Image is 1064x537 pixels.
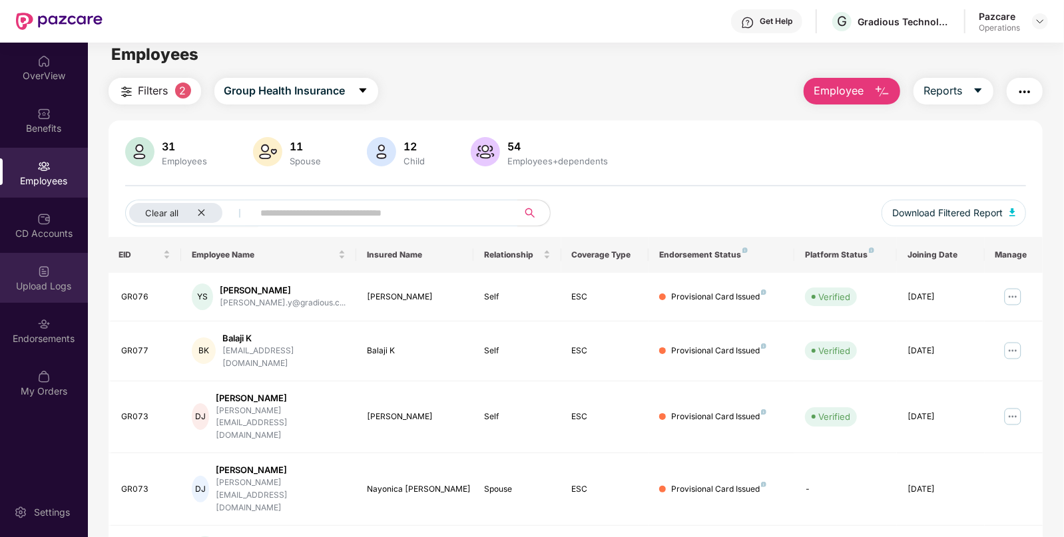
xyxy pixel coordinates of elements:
div: 12 [401,140,428,153]
button: Employee [804,78,900,104]
span: search [517,208,543,218]
div: [PERSON_NAME] [220,284,346,297]
th: Joining Date [897,237,985,273]
div: [DATE] [908,411,974,423]
span: G [837,13,847,29]
img: svg+xml;base64,PHN2ZyB4bWxucz0iaHR0cDovL3d3dy53My5vcmcvMjAwMC9zdmciIHdpZHRoPSI4IiBoZWlnaHQ9IjgiIH... [742,248,748,253]
img: svg+xml;base64,PHN2ZyB4bWxucz0iaHR0cDovL3d3dy53My5vcmcvMjAwMC9zdmciIHdpZHRoPSI4IiBoZWlnaHQ9IjgiIH... [761,289,766,295]
div: GR077 [122,345,171,357]
span: Employee [814,83,864,99]
div: 54 [505,140,611,153]
div: Balaji K [367,345,462,357]
div: GR073 [122,411,171,423]
div: Gradious Technologies Private Limited [858,15,951,28]
img: svg+xml;base64,PHN2ZyBpZD0iQmVuZWZpdHMiIHhtbG5zPSJodHRwOi8vd3d3LnczLm9yZy8yMDAwL3N2ZyIgd2lkdGg9Ij... [37,107,51,120]
div: [PERSON_NAME][EMAIL_ADDRESS][DOMAIN_NAME] [216,405,346,443]
img: svg+xml;base64,PHN2ZyB4bWxucz0iaHR0cDovL3d3dy53My5vcmcvMjAwMC9zdmciIHdpZHRoPSI4IiBoZWlnaHQ9IjgiIH... [761,343,766,349]
span: Filters [138,83,168,99]
button: search [517,200,551,226]
img: manageButton [1002,286,1023,307]
div: ESC [572,483,639,496]
img: svg+xml;base64,PHN2ZyBpZD0iRW5kb3JzZW1lbnRzIiB4bWxucz0iaHR0cDovL3d3dy53My5vcmcvMjAwMC9zdmciIHdpZH... [37,317,51,331]
button: Group Health Insurancecaret-down [214,78,378,104]
button: Clear allclose [125,200,258,226]
div: [PERSON_NAME] [367,411,462,423]
img: svg+xml;base64,PHN2ZyBpZD0iRHJvcGRvd24tMzJ4MzIiIHhtbG5zPSJodHRwOi8vd3d3LnczLm9yZy8yMDAwL3N2ZyIgd2... [1035,16,1045,27]
img: svg+xml;base64,PHN2ZyB4bWxucz0iaHR0cDovL3d3dy53My5vcmcvMjAwMC9zdmciIHhtbG5zOnhsaW5rPSJodHRwOi8vd3... [1009,208,1016,216]
div: Provisional Card Issued [671,411,766,423]
img: svg+xml;base64,PHN2ZyBpZD0iQ0RfQWNjb3VudHMiIGRhdGEtbmFtZT0iQ0QgQWNjb3VudHMiIHhtbG5zPSJodHRwOi8vd3... [37,212,51,226]
div: Spouse [288,156,324,166]
span: caret-down [973,85,983,97]
button: Reportscaret-down [914,78,993,104]
img: svg+xml;base64,PHN2ZyBpZD0iTXlfT3JkZXJzIiBkYXRhLW5hbWU9Ik15IE9yZGVycyIgeG1sbnM9Imh0dHA6Ly93d3cudz... [37,370,51,383]
td: - [794,453,897,526]
th: EID [109,237,182,273]
div: [DATE] [908,291,974,303]
div: Settings [30,506,74,519]
div: DJ [192,476,209,502]
div: Provisional Card Issued [671,345,766,357]
div: [DATE] [908,483,974,496]
img: manageButton [1002,340,1023,361]
div: [PERSON_NAME][EMAIL_ADDRESS][DOMAIN_NAME] [216,476,346,514]
div: Provisional Card Issued [671,483,766,496]
th: Relationship [473,237,561,273]
div: Get Help [760,16,792,27]
img: svg+xml;base64,PHN2ZyBpZD0iSGVscC0zMngzMiIgeG1sbnM9Imh0dHA6Ly93d3cudzMub3JnLzIwMDAvc3ZnIiB3aWR0aD... [741,16,754,29]
img: svg+xml;base64,PHN2ZyBpZD0iRW1wbG95ZWVzIiB4bWxucz0iaHR0cDovL3d3dy53My5vcmcvMjAwMC9zdmciIHdpZHRoPS... [37,160,51,173]
img: svg+xml;base64,PHN2ZyB4bWxucz0iaHR0cDovL3d3dy53My5vcmcvMjAwMC9zdmciIHhtbG5zOnhsaW5rPSJodHRwOi8vd3... [125,137,154,166]
div: Endorsement Status [659,250,784,260]
img: svg+xml;base64,PHN2ZyB4bWxucz0iaHR0cDovL3d3dy53My5vcmcvMjAwMC9zdmciIHdpZHRoPSI4IiBoZWlnaHQ9IjgiIH... [761,482,766,487]
div: ESC [572,345,639,357]
div: ESC [572,411,639,423]
th: Manage [985,237,1043,273]
img: svg+xml;base64,PHN2ZyBpZD0iSG9tZSIgeG1sbnM9Imh0dHA6Ly93d3cudzMub3JnLzIwMDAvc3ZnIiB3aWR0aD0iMjAiIG... [37,55,51,68]
div: [PERSON_NAME] [216,464,346,476]
th: Coverage Type [561,237,649,273]
div: Spouse [484,483,551,496]
div: Verified [818,290,850,303]
div: 11 [288,140,324,153]
span: 2 [175,83,191,98]
div: Balaji K [222,332,346,345]
img: svg+xml;base64,PHN2ZyBpZD0iU2V0dGluZy0yMHgyMCIgeG1sbnM9Imh0dHA6Ly93d3cudzMub3JnLzIwMDAvc3ZnIiB3aW... [14,506,27,519]
img: svg+xml;base64,PHN2ZyB4bWxucz0iaHR0cDovL3d3dy53My5vcmcvMjAwMC9zdmciIHdpZHRoPSI4IiBoZWlnaHQ9IjgiIH... [761,409,766,415]
div: Pazcare [979,10,1020,23]
img: svg+xml;base64,PHN2ZyB4bWxucz0iaHR0cDovL3d3dy53My5vcmcvMjAwMC9zdmciIHdpZHRoPSI4IiBoZWlnaHQ9IjgiIH... [869,248,874,253]
th: Insured Name [356,237,473,273]
div: GR073 [122,483,171,496]
img: svg+xml;base64,PHN2ZyB4bWxucz0iaHR0cDovL3d3dy53My5vcmcvMjAwMC9zdmciIHhtbG5zOnhsaW5rPSJodHRwOi8vd3... [253,137,282,166]
div: DJ [192,403,209,430]
div: [DATE] [908,345,974,357]
div: 31 [160,140,210,153]
span: caret-down [358,85,368,97]
div: [PERSON_NAME].y@gradious.c... [220,297,346,309]
img: New Pazcare Logo [16,13,103,30]
div: [EMAIL_ADDRESS][DOMAIN_NAME] [222,345,346,370]
div: Self [484,291,551,303]
span: Reports [924,83,962,99]
div: Child [401,156,428,166]
img: svg+xml;base64,PHN2ZyB4bWxucz0iaHR0cDovL3d3dy53My5vcmcvMjAwMC9zdmciIHhtbG5zOnhsaW5rPSJodHRwOi8vd3... [367,137,396,166]
div: Self [484,345,551,357]
span: Employee Name [192,250,336,260]
div: Employees [160,156,210,166]
div: BK [192,337,216,364]
img: svg+xml;base64,PHN2ZyB4bWxucz0iaHR0cDovL3d3dy53My5vcmcvMjAwMC9zdmciIHhtbG5zOnhsaW5rPSJodHRwOi8vd3... [471,137,500,166]
span: Relationship [484,250,541,260]
div: Employees+dependents [505,156,611,166]
div: GR076 [122,291,171,303]
span: close [197,208,206,217]
img: svg+xml;base64,PHN2ZyB4bWxucz0iaHR0cDovL3d3dy53My5vcmcvMjAwMC9zdmciIHdpZHRoPSIyNCIgaGVpZ2h0PSIyNC... [1017,84,1033,100]
div: ESC [572,291,639,303]
div: Verified [818,344,850,357]
span: Download Filtered Report [892,206,1003,220]
img: manageButton [1002,406,1023,427]
span: Clear all [145,208,178,218]
div: Verified [818,410,850,423]
div: Provisional Card Issued [671,291,766,303]
div: Platform Status [805,250,886,260]
img: svg+xml;base64,PHN2ZyB4bWxucz0iaHR0cDovL3d3dy53My5vcmcvMjAwMC9zdmciIHhtbG5zOnhsaW5rPSJodHRwOi8vd3... [874,84,890,100]
img: svg+xml;base64,PHN2ZyBpZD0iVXBsb2FkX0xvZ3MiIGRhdGEtbmFtZT0iVXBsb2FkIExvZ3MiIHhtbG5zPSJodHRwOi8vd3... [37,265,51,278]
